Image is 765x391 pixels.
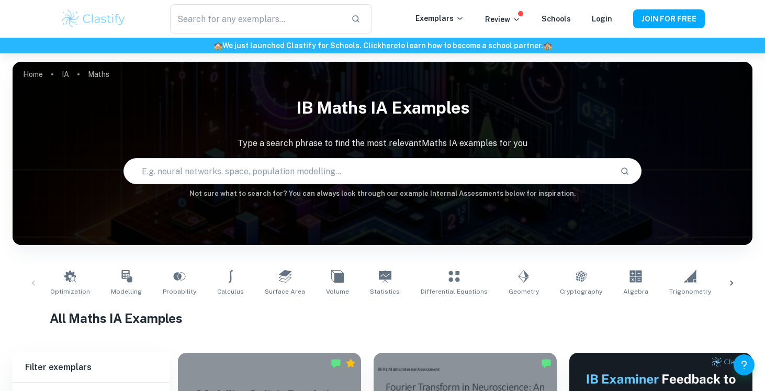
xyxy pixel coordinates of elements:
[60,8,127,29] img: Clastify logo
[623,287,648,296] span: Algebra
[50,309,716,328] h1: All Maths IA Examples
[509,287,539,296] span: Geometry
[370,287,400,296] span: Statistics
[331,358,341,368] img: Marked
[2,40,763,51] h6: We just launched Clastify for Schools. Click to learn how to become a school partner.
[542,15,571,23] a: Schools
[265,287,305,296] span: Surface Area
[669,287,711,296] span: Trigonometry
[415,13,464,24] p: Exemplars
[13,188,752,199] h6: Not sure what to search for? You can always look through our example Internal Assessments below f...
[541,358,552,368] img: Marked
[592,15,612,23] a: Login
[124,157,612,186] input: E.g. neural networks, space, population modelling...
[326,287,349,296] span: Volume
[163,287,196,296] span: Probability
[633,9,705,28] button: JOIN FOR FREE
[734,354,755,375] button: Help and Feedback
[213,41,222,50] span: 🏫
[88,69,109,80] p: Maths
[13,137,752,150] p: Type a search phrase to find the most relevant Maths IA examples for you
[560,287,602,296] span: Cryptography
[421,287,488,296] span: Differential Equations
[345,358,356,368] div: Premium
[170,4,343,33] input: Search for any exemplars...
[217,287,244,296] span: Calculus
[62,67,69,82] a: IA
[13,353,170,382] h6: Filter exemplars
[485,14,521,25] p: Review
[616,162,634,180] button: Search
[23,67,43,82] a: Home
[111,287,142,296] span: Modelling
[13,91,752,125] h1: IB Maths IA examples
[50,287,90,296] span: Optimization
[543,41,552,50] span: 🏫
[381,41,398,50] a: here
